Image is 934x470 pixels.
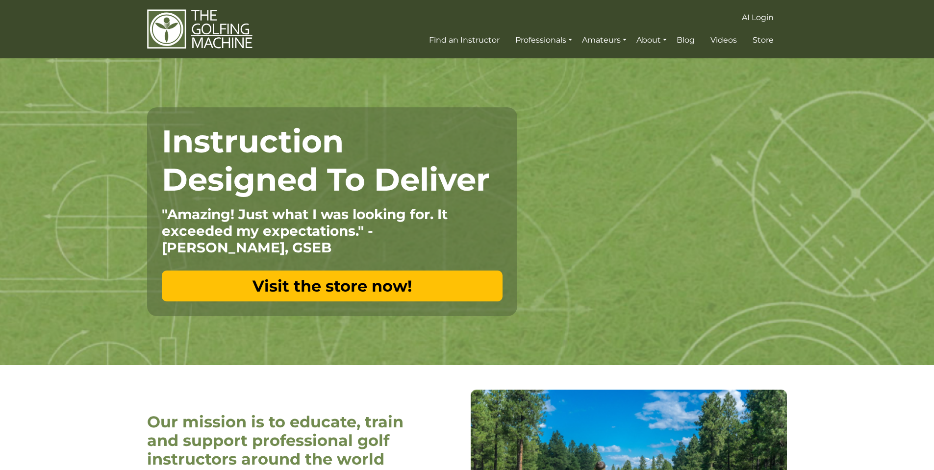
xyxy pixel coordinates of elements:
a: AI Login [739,9,776,26]
a: Store [750,31,776,49]
span: Blog [677,35,695,45]
a: Professionals [513,31,575,49]
span: Videos [710,35,737,45]
h2: Our mission is to educate, train and support professional golf instructors around the world [147,413,409,469]
span: Store [753,35,774,45]
a: About [634,31,669,49]
a: Find an Instructor [427,31,502,49]
a: Blog [674,31,697,49]
span: AI Login [742,13,774,22]
a: Amateurs [580,31,629,49]
a: Videos [708,31,739,49]
img: The Golfing Machine [147,9,252,49]
h1: Instruction Designed To Deliver [162,122,503,198]
a: Visit the store now! [162,271,503,301]
span: Find an Instructor [429,35,500,45]
p: "Amazing! Just what I was looking for. It exceeded my expectations." - [PERSON_NAME], GSEB [162,206,503,256]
